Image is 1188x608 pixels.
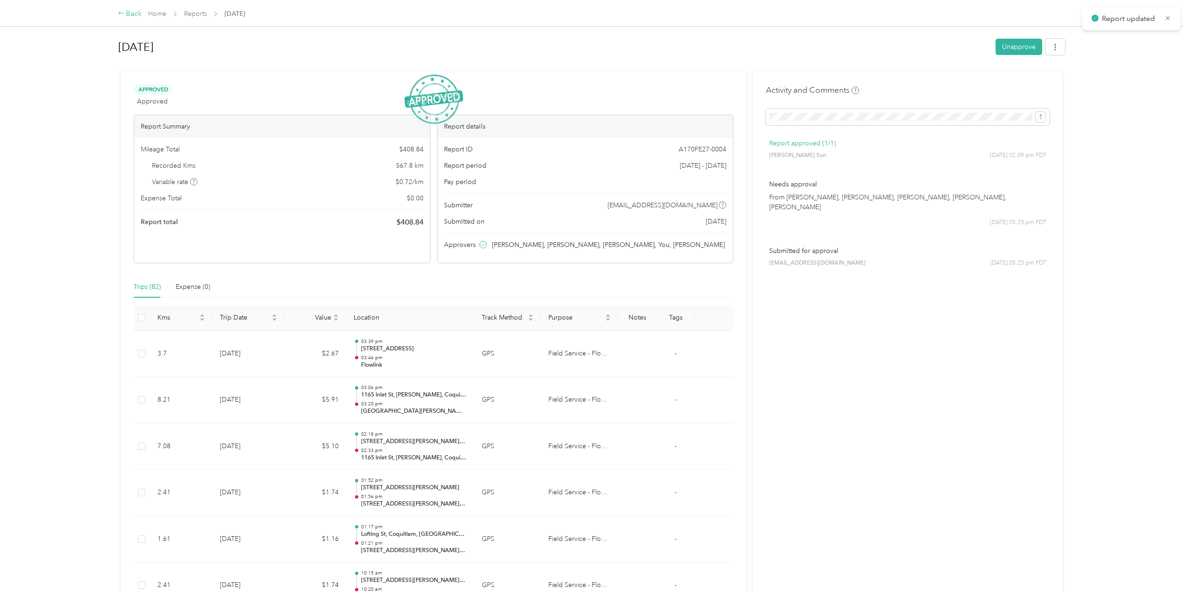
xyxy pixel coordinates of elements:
[361,547,467,555] p: [STREET_ADDRESS][PERSON_NAME][PERSON_NAME]
[361,576,467,585] p: [STREET_ADDRESS][PERSON_NAME][PERSON_NAME]
[437,115,733,138] div: Report details
[150,424,212,470] td: 7.08
[769,151,826,160] span: [PERSON_NAME] Sun
[396,217,423,228] span: $ 408.84
[150,331,212,377] td: 3.7
[656,305,695,331] th: Tags
[482,314,526,321] span: Track Method
[361,447,467,454] p: 02:33 pm
[137,96,168,106] span: Approved
[361,361,467,369] p: Flowlink
[176,282,210,292] div: Expense (0)
[361,437,467,446] p: [STREET_ADDRESS][PERSON_NAME][PERSON_NAME]
[118,36,990,58] h1: Aug 2025
[675,488,676,496] span: -
[141,217,178,227] span: Report total
[285,424,346,470] td: $5.10
[990,259,1046,267] span: [DATE] 05:25 pm PDT
[474,470,541,516] td: GPS
[444,240,476,250] span: Approvers
[118,8,142,20] div: Back
[152,177,198,187] span: Variable rate
[212,331,284,377] td: [DATE]
[361,338,467,345] p: 03:39 pm
[675,349,676,357] span: -
[361,493,467,500] p: 01:56 pm
[474,331,541,377] td: GPS
[134,115,430,138] div: Report Summary
[157,314,198,321] span: Kms
[212,305,284,331] th: Trip Date
[272,313,277,318] span: caret-up
[361,477,467,484] p: 01:52 pm
[134,84,173,95] span: Approved
[292,314,331,321] span: Value
[199,317,205,322] span: caret-down
[1136,556,1188,608] iframe: Everlance-gr Chat Button Frame
[541,470,618,516] td: Field Service - Flowlink Environmental
[675,396,676,403] span: -
[444,161,486,171] span: Report period
[541,305,618,331] th: Purpose
[361,401,467,407] p: 03:20 pm
[272,317,277,322] span: caret-down
[675,535,676,543] span: -
[680,161,726,171] span: [DATE] - [DATE]
[404,75,463,124] img: ApprovedStamp
[361,355,467,361] p: 03:46 pm
[148,10,166,18] a: Home
[346,305,474,331] th: Location
[675,442,676,450] span: -
[474,424,541,470] td: GPS
[675,581,676,589] span: -
[605,317,611,322] span: caret-down
[361,407,467,416] p: [GEOGRAPHIC_DATA][PERSON_NAME], [GEOGRAPHIC_DATA], [GEOGRAPHIC_DATA], [GEOGRAPHIC_DATA]
[541,424,618,470] td: Field Service - Flowlink Environmental
[528,317,533,322] span: caret-down
[541,377,618,424] td: Field Service - Flowlink Environmental
[990,151,1046,160] span: [DATE] 02:09 pm PDT
[150,470,212,516] td: 2.41
[474,305,541,331] th: Track Method
[361,586,467,593] p: 10:20 am
[769,246,1046,256] p: Submitted for approval
[141,193,182,203] span: Expense Total
[605,313,611,318] span: caret-up
[444,217,485,226] span: Submitted on
[150,305,212,331] th: Kms
[492,240,725,250] span: [PERSON_NAME], [PERSON_NAME], [PERSON_NAME], You, [PERSON_NAME]
[618,305,657,331] th: Notes
[474,377,541,424] td: GPS
[150,516,212,563] td: 1.61
[361,345,467,353] p: [STREET_ADDRESS]
[285,305,346,331] th: Value
[769,179,1046,189] p: Needs approval
[361,391,467,399] p: 1165 Inlet St, [PERSON_NAME], Coquitlam, [GEOGRAPHIC_DATA]
[285,470,346,516] td: $1.74
[220,314,269,321] span: Trip Date
[769,138,1046,148] p: Report approved (1/1)
[285,331,346,377] td: $2.67
[225,9,245,19] span: [DATE]
[444,177,476,187] span: Pay period
[706,217,726,226] span: [DATE]
[285,377,346,424] td: $5.91
[184,10,207,18] a: Reports
[990,219,1046,227] span: [DATE] 05:25 pm PDT
[212,424,284,470] td: [DATE]
[361,454,467,462] p: 1165 Inlet St, [PERSON_NAME], Coquitlam, [GEOGRAPHIC_DATA]
[199,313,205,318] span: caret-up
[679,144,726,154] span: A170FE27-0004
[769,259,866,267] span: [EMAIL_ADDRESS][DOMAIN_NAME]
[396,177,423,187] span: $ 0.72 / km
[150,377,212,424] td: 8.21
[396,161,423,171] span: 567.8 km
[361,484,467,492] p: [STREET_ADDRESS][PERSON_NAME]
[444,200,473,210] span: Submitter
[399,144,423,154] span: $ 408.84
[766,84,859,96] h4: Activity and Comments
[152,161,196,171] span: Recorded Kms
[141,144,180,154] span: Mileage Total
[333,317,339,322] span: caret-down
[134,282,161,292] div: Trips (82)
